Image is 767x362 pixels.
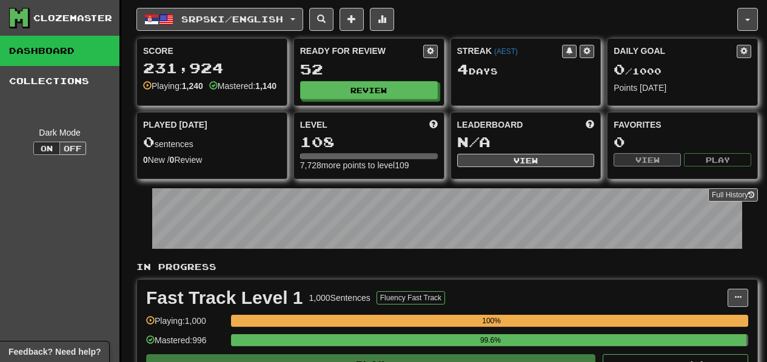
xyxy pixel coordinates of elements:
[143,119,207,131] span: Played [DATE]
[146,315,225,335] div: Playing: 1,000
[143,61,281,76] div: 231,924
[136,261,758,273] p: In Progress
[614,119,751,131] div: Favorites
[143,80,203,92] div: Playing:
[586,119,594,131] span: This week in points, UTC
[33,142,60,155] button: On
[143,155,148,165] strong: 0
[300,159,438,171] div: 7,728 more points to level 109
[146,334,225,354] div: Mastered: 996
[377,291,445,304] button: Fluency Fast Track
[300,119,327,131] span: Level
[170,155,175,165] strong: 0
[235,334,746,346] div: 99.6%
[182,81,203,91] strong: 1,240
[300,62,438,77] div: 52
[340,8,364,31] button: Add sentence to collection
[300,45,423,57] div: Ready for Review
[457,154,595,167] button: View
[136,8,303,31] button: Srpski/English
[300,134,438,150] div: 108
[143,133,155,150] span: 0
[143,134,281,150] div: sentences
[457,61,469,77] span: 4
[614,153,681,166] button: View
[300,81,438,99] button: Review
[146,289,303,307] div: Fast Track Level 1
[614,61,625,77] span: 0
[8,346,101,358] span: Open feedback widget
[614,134,751,150] div: 0
[370,8,394,31] button: More stats
[457,119,523,131] span: Leaderboard
[457,62,595,77] div: Day s
[457,133,491,150] span: N/A
[708,188,758,202] a: Full History
[235,315,748,327] div: 100%
[684,153,751,166] button: Play
[614,66,661,76] span: / 1000
[33,12,112,24] div: Clozemaster
[143,45,281,57] div: Score
[181,14,283,24] span: Srpski / English
[457,45,563,57] div: Streak
[494,47,518,56] a: (AEST)
[255,81,276,91] strong: 1,140
[309,292,370,304] div: 1,000 Sentences
[143,154,281,166] div: New / Review
[59,142,86,155] button: Off
[309,8,333,31] button: Search sentences
[614,82,751,94] div: Points [DATE]
[209,80,276,92] div: Mastered:
[429,119,438,131] span: Score more points to level up
[614,45,737,58] div: Daily Goal
[9,127,110,139] div: Dark Mode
